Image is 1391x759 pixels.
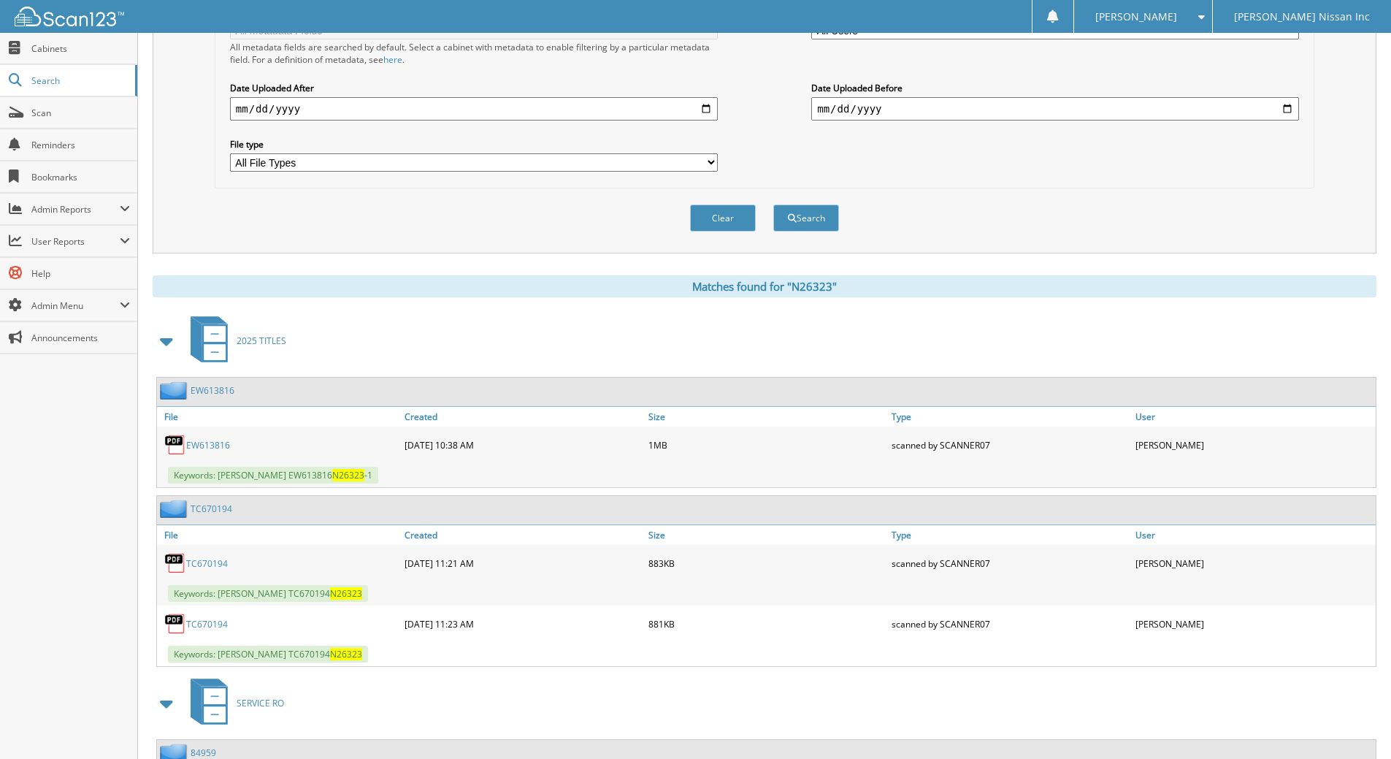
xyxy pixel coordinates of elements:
div: scanned by SCANNER07 [888,549,1132,578]
span: SERVICE RO [237,697,284,709]
span: User Reports [31,235,120,248]
img: folder2.png [160,500,191,518]
span: Admin Reports [31,203,120,216]
label: File type [230,138,718,150]
span: Scan [31,107,130,119]
a: TC670194 [186,557,228,570]
div: 881KB [645,609,889,638]
input: start [230,97,718,121]
span: Admin Menu [31,300,120,312]
a: 84959 [191,747,216,759]
div: [PERSON_NAME] [1132,609,1376,638]
div: 883KB [645,549,889,578]
button: Clear [690,205,756,232]
label: Date Uploaded Before [811,82,1299,94]
div: [DATE] 10:38 AM [401,430,645,459]
span: N26323 [330,587,362,600]
a: Created [401,407,645,427]
img: PDF.png [164,552,186,574]
iframe: Chat Widget [1318,689,1391,759]
a: 2025 TITLES [182,312,286,370]
a: File [157,407,401,427]
a: File [157,525,401,545]
span: Announcements [31,332,130,344]
span: 2025 TITLES [237,335,286,347]
button: Search [773,205,839,232]
div: All metadata fields are searched by default. Select a cabinet with metadata to enable filtering b... [230,41,718,66]
div: [DATE] 11:23 AM [401,609,645,638]
a: EW613816 [191,384,234,397]
a: Type [888,407,1132,427]
div: [PERSON_NAME] [1132,430,1376,459]
a: TC670194 [186,618,228,630]
a: Size [645,525,889,545]
a: SERVICE RO [182,674,284,732]
a: TC670194 [191,503,232,515]
a: User [1132,407,1376,427]
img: PDF.png [164,434,186,456]
span: Keywords: [PERSON_NAME] TC670194 [168,585,368,602]
div: Matches found for "N26323" [153,275,1376,297]
span: N26323 [332,469,364,481]
span: N26323 [330,648,362,660]
span: Keywords: [PERSON_NAME] TC670194 [168,646,368,663]
label: Date Uploaded After [230,82,718,94]
img: PDF.png [164,613,186,635]
div: 1MB [645,430,889,459]
a: Size [645,407,889,427]
span: Help [31,267,130,280]
a: EW613816 [186,439,230,451]
a: here [383,53,402,66]
span: [PERSON_NAME] Nissan Inc [1234,12,1370,21]
a: User [1132,525,1376,545]
span: Keywords: [PERSON_NAME] EW613816 -1 [168,467,378,484]
span: Bookmarks [31,171,130,183]
span: Search [31,75,128,87]
div: [DATE] 11:21 AM [401,549,645,578]
input: end [811,97,1299,121]
div: [PERSON_NAME] [1132,549,1376,578]
a: Type [888,525,1132,545]
span: [PERSON_NAME] [1095,12,1177,21]
span: Cabinets [31,42,130,55]
span: Reminders [31,139,130,151]
div: scanned by SCANNER07 [888,609,1132,638]
img: folder2.png [160,381,191,400]
div: scanned by SCANNER07 [888,430,1132,459]
a: Created [401,525,645,545]
img: scan123-logo-white.svg [15,7,124,26]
